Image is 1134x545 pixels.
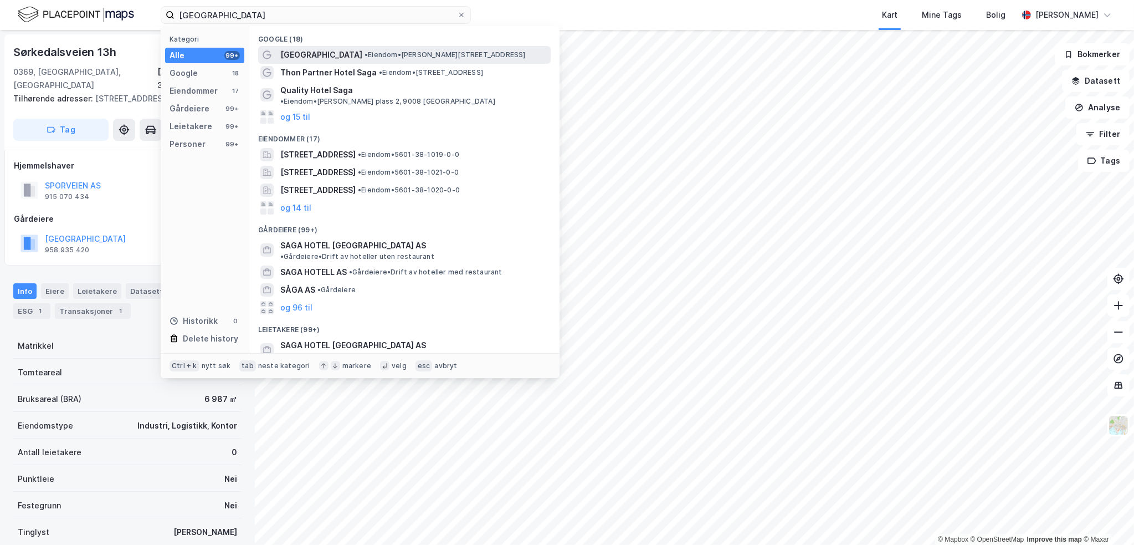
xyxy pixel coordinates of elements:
input: Søk på adresse, matrikkel, gårdeiere, leietakere eller personer [175,7,457,23]
div: markere [342,361,371,370]
div: Transaksjoner [55,303,131,319]
span: SAGA HOTELL AS [280,266,347,279]
button: og 14 til [280,201,311,215]
div: Info [13,283,37,299]
div: Kategori [170,35,244,43]
span: • [365,50,368,59]
div: Nei [224,472,237,486]
span: Eiendom • [PERSON_NAME][STREET_ADDRESS] [365,50,526,59]
div: Mine Tags [922,8,962,22]
button: Bokmerker [1055,43,1130,65]
div: nytt søk [202,361,231,370]
div: [STREET_ADDRESS] [13,92,233,105]
span: SAGA HOTEL [GEOGRAPHIC_DATA] AS [280,239,426,252]
span: • [317,286,321,294]
div: 0 [232,446,237,459]
img: Z [1108,415,1129,436]
div: 958 935 420 [45,246,89,254]
span: • [280,352,284,360]
div: Kart [882,8,897,22]
div: Punktleie [18,472,54,486]
div: [PERSON_NAME] [1035,8,1099,22]
div: Matrikkel [18,339,54,353]
div: 99+ [224,122,240,131]
a: Mapbox [938,536,968,543]
div: Hjemmelshaver [14,159,241,172]
a: OpenStreetMap [971,536,1024,543]
div: Bruksareal (BRA) [18,393,81,406]
div: 1 [35,305,46,317]
span: Eiendom • [STREET_ADDRESS] [379,68,483,77]
div: Industri, Logistikk, Kontor [137,419,237,432]
img: logo.f888ab2527a4732fd821a326f86c7f29.svg [18,5,134,24]
div: Eiere [41,283,69,299]
div: Leietakere [170,120,212,133]
span: • [358,168,361,176]
div: Gårdeiere [14,212,241,226]
div: Antall leietakere [18,446,81,459]
span: SAGA HOTEL [GEOGRAPHIC_DATA] AS [280,339,426,352]
span: SÅGA AS [280,283,315,297]
span: • [358,186,361,194]
div: Bolig [986,8,1005,22]
span: [STREET_ADDRESS] [280,184,356,197]
button: Tags [1078,150,1130,172]
div: esc [415,360,433,371]
div: Personer [170,137,206,151]
div: Google [170,67,198,80]
div: Festegrunn [18,499,61,512]
button: Analyse [1065,96,1130,119]
div: 99+ [224,51,240,60]
button: Tag [13,119,109,141]
button: Datasett [1062,70,1130,92]
div: 0 [231,317,240,325]
div: ESG [13,303,50,319]
div: 17 [231,86,240,95]
div: 1 [115,305,126,317]
div: Nei [224,499,237,512]
span: Leietaker • Drift av hoteller uten restaurant [280,352,433,361]
span: Eiendom • [PERSON_NAME] plass 2, 9008 [GEOGRAPHIC_DATA] [280,97,495,106]
div: [PERSON_NAME] [173,526,237,539]
span: Quality Hotel Saga [280,84,353,97]
span: • [358,150,361,159]
div: Alle [170,49,184,62]
div: Google (18) [249,26,560,46]
span: [GEOGRAPHIC_DATA] [280,48,362,62]
div: Eiendomstype [18,419,73,432]
div: Sørkedalsveien 13h [13,43,118,61]
div: 99+ [224,104,240,113]
a: Improve this map [1027,536,1082,543]
span: • [379,68,382,77]
div: Eiendommer [170,84,218,98]
span: Eiendom • 5601-38-1019-0-0 [358,150,459,159]
span: Eiendom • 5601-38-1020-0-0 [358,186,460,195]
div: Delete history [183,332,238,345]
span: • [349,268,352,276]
span: Gårdeiere • Drift av hoteller med restaurant [349,268,502,277]
div: avbryt [434,361,457,370]
div: Kontrollprogram for chat [1079,492,1134,545]
div: neste kategori [258,361,310,370]
span: Gårdeiere • Drift av hoteller uten restaurant [280,252,434,261]
div: Tinglyst [18,526,49,539]
div: Eiendommer (17) [249,126,560,146]
div: Gårdeiere (99+) [249,217,560,237]
span: [STREET_ADDRESS] [280,148,356,161]
span: Gårdeiere [317,286,356,294]
div: Gårdeiere [170,102,209,115]
span: [STREET_ADDRESS] [280,166,356,179]
div: Historikk [170,314,218,328]
div: [GEOGRAPHIC_DATA], 38/63 [157,65,242,92]
span: Tilhørende adresser: [13,94,95,103]
button: Filter [1076,123,1130,145]
div: tab [239,360,256,371]
div: 915 070 434 [45,192,89,201]
span: • [280,97,284,105]
span: • [280,252,284,261]
div: Tomteareal [18,366,62,379]
div: velg [392,361,407,370]
span: Eiendom • 5601-38-1021-0-0 [358,168,459,177]
button: og 96 til [280,301,312,314]
div: Leietakere [73,283,121,299]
